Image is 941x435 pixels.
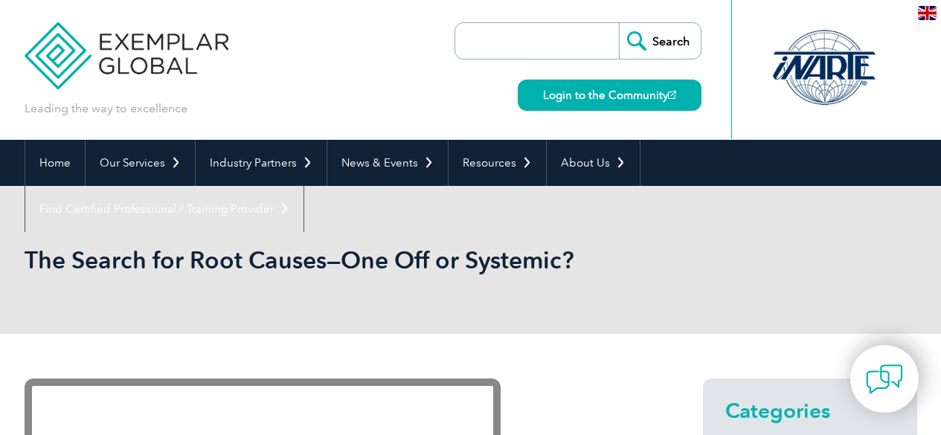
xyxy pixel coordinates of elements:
input: Search [619,23,701,59]
h1: The Search for Root Causes—One Off or Systemic? [25,245,596,274]
a: About Us [547,140,640,186]
img: contact-chat.png [866,361,903,398]
img: open_square.png [668,91,676,99]
h2: Categories [725,399,895,422]
a: Home [25,140,85,186]
a: Our Services [86,140,195,186]
a: Find Certified Professional / Training Provider [25,186,304,232]
a: Login to the Community [518,80,701,111]
a: Resources [449,140,546,186]
a: News & Events [327,140,448,186]
a: Industry Partners [196,140,327,186]
img: en [918,6,937,20]
p: Leading the way to excellence [25,100,187,117]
